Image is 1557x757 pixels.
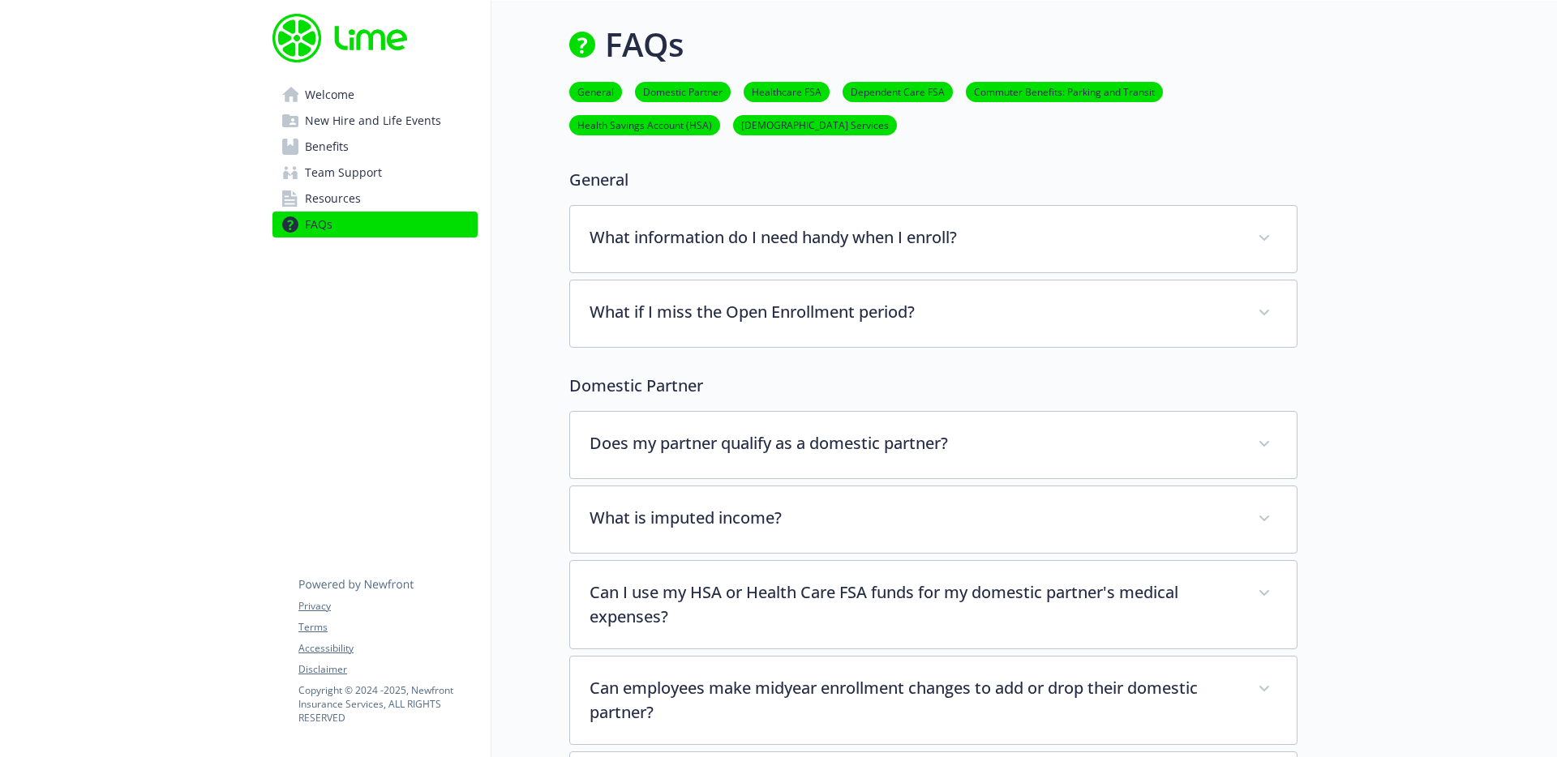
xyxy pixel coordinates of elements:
[843,83,953,99] a: Dependent Care FSA
[590,225,1238,250] p: What information do I need handy when I enroll?
[298,641,477,656] a: Accessibility
[298,662,477,677] a: Disclaimer
[590,300,1238,324] p: What if I miss the Open Enrollment period?
[605,20,684,69] h1: FAQs
[733,117,897,132] a: [DEMOGRAPHIC_DATA] Services
[635,83,731,99] a: Domestic Partner
[590,676,1238,725] p: Can employees make midyear enrollment changes to add or drop their domestic partner?
[305,186,361,212] span: Resources
[570,656,1297,744] div: Can employees make midyear enrollment changes to add or drop their domestic partner?
[966,83,1163,99] a: Commuter Benefits: Parking and Transit
[590,431,1238,455] p: Does my partner qualify as a domestic partner?
[272,82,478,108] a: Welcome
[590,580,1238,629] p: Can I use my HSA or Health Care FSA funds for my domestic partner's medical expenses?
[570,561,1297,648] div: Can I use my HSA or Health Care FSA funds for my domestic partner's medical expenses?
[272,108,478,134] a: New Hire and Life Events
[570,486,1297,553] div: What is imputed income?
[298,599,477,614] a: Privacy
[272,134,478,160] a: Benefits
[569,117,720,132] a: Health Savings Account (HSA)
[570,280,1297,347] div: What if I miss the Open Enrollment period?
[272,212,478,237] a: FAQs
[305,108,441,134] span: New Hire and Life Events
[744,83,830,99] a: Healthcare FSA
[590,506,1238,530] p: What is imputed income?
[272,160,478,186] a: Team Support
[305,82,354,108] span: Welcome
[570,412,1297,478] div: Does my partner qualify as a domestic partner?
[569,168,1297,192] p: General
[305,160,382,186] span: Team Support
[298,620,477,635] a: Terms
[305,134,349,160] span: Benefits
[569,83,622,99] a: General
[570,206,1297,272] div: What information do I need handy when I enroll?
[305,212,332,237] span: FAQs
[272,186,478,212] a: Resources
[298,683,477,725] p: Copyright © 2024 - 2025 , Newfront Insurance Services, ALL RIGHTS RESERVED
[569,374,1297,398] p: Domestic Partner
